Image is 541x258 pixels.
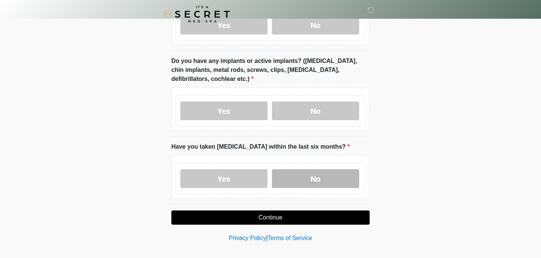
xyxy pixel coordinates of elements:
label: No [272,101,359,120]
label: Yes [180,169,268,188]
label: Do you have any implants or active implants? ([MEDICAL_DATA], chin implants, metal rods, screws, ... [171,57,370,84]
img: It's A Secret Med Spa Logo [164,6,230,22]
label: Have you taken [MEDICAL_DATA] within the last six months? [171,142,350,151]
a: | [266,235,268,241]
label: No [272,169,359,188]
a: Privacy Policy [229,235,266,241]
button: Continue [171,210,370,225]
label: Yes [180,101,268,120]
a: Terms of Service [268,235,312,241]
